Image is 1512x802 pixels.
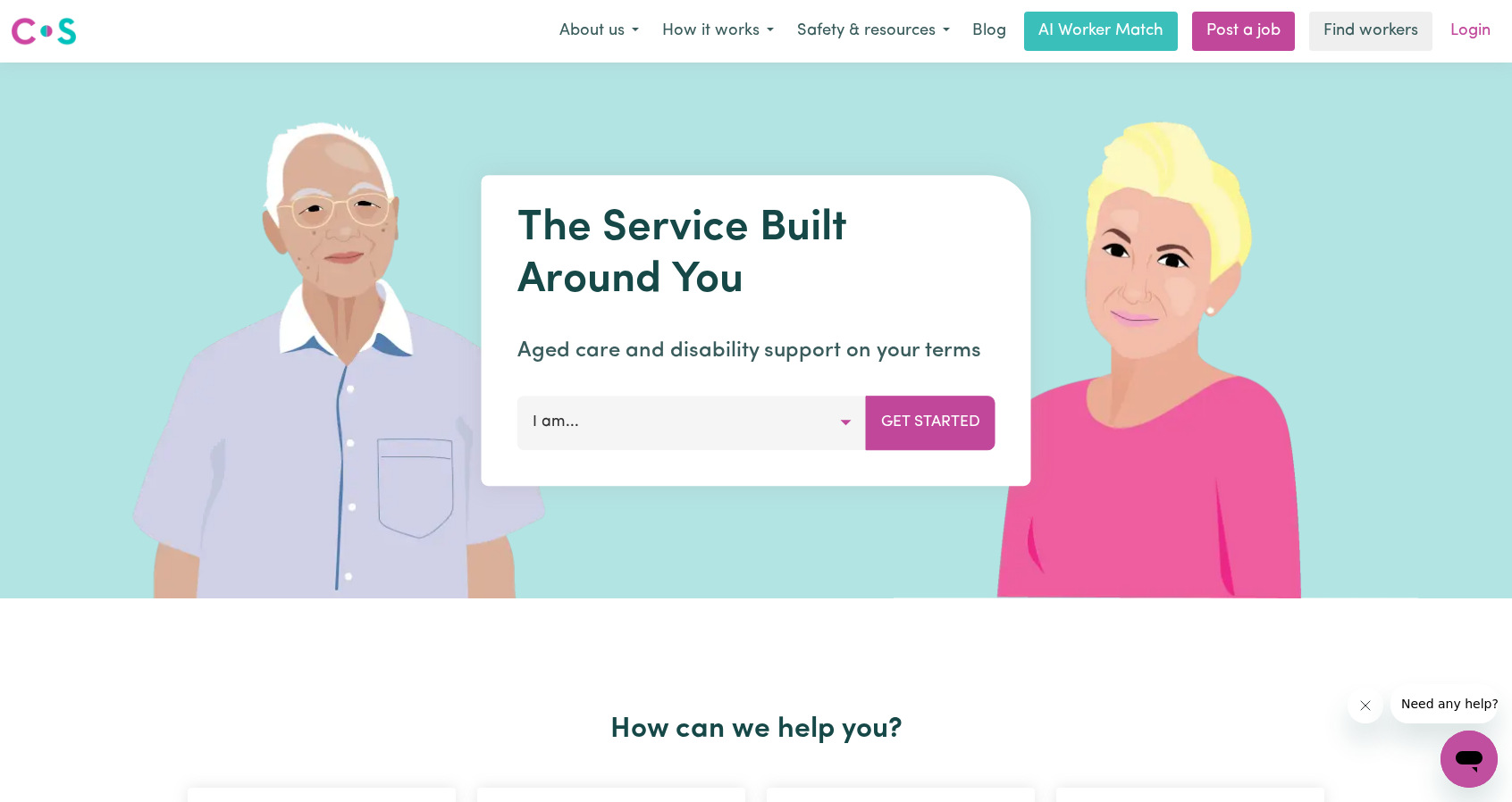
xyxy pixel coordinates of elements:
img: Careseekers logo [11,15,77,47]
iframe: Message from company [1390,684,1498,723]
h1: The Service Built Around You [517,204,995,306]
a: Careseekers logo [11,11,77,52]
p: Aged care and disability support on your terms [517,335,995,367]
a: Login [1440,12,1501,51]
button: How it works [651,13,785,50]
button: I am... [517,396,867,449]
span: Need any help? [11,13,108,27]
iframe: Button to launch messaging window [1441,731,1498,788]
a: AI Worker Match [1024,12,1178,51]
a: Blog [962,12,1017,51]
h2: How can we help you? [177,713,1335,747]
iframe: Close message [1348,688,1383,723]
button: Get Started [866,396,995,449]
a: Find workers [1309,12,1432,51]
button: About us [548,13,651,50]
button: Safety & resources [785,13,962,50]
a: Post a job [1192,12,1295,51]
